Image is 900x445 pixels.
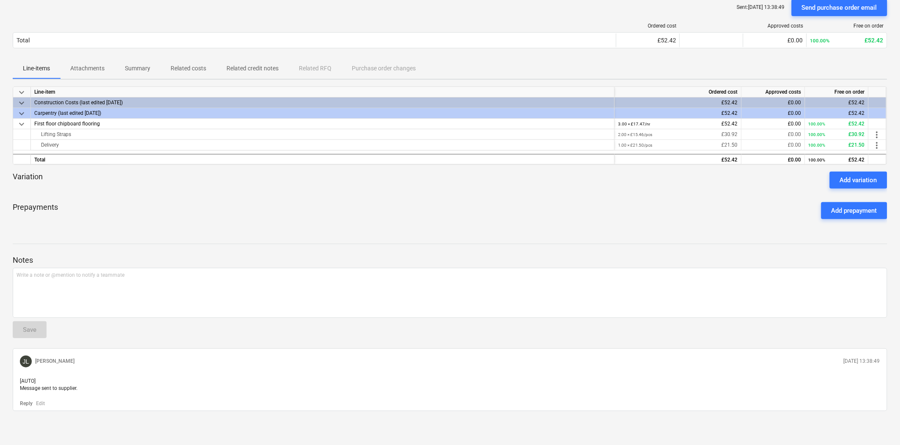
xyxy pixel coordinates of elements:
div: £52.42 [618,119,738,129]
div: £52.42 [618,97,738,108]
p: Sent : [DATE] 13:38:49 [737,4,785,11]
small: 100.00% [809,158,825,162]
div: Free on order [805,87,869,97]
div: £0.00 [745,129,801,140]
div: Lifting Straps [34,129,611,139]
div: £52.42 [809,97,865,108]
div: £52.42 [810,37,883,44]
small: 3.00 × £17.47 / nr [618,122,650,126]
div: £21.50 [809,140,865,150]
span: JL [23,358,29,365]
p: Related credit notes [226,64,279,73]
small: 100.00% [809,143,825,147]
p: Notes [13,255,887,265]
div: Approved costs [747,23,803,29]
div: Total [31,154,615,164]
div: £0.00 [745,97,801,108]
p: Line-items [23,64,50,73]
span: keyboard_arrow_down [17,87,27,97]
div: Add variation [840,175,877,186]
small: 100.00% [809,132,825,137]
button: Add variation [830,172,887,189]
div: £52.42 [809,108,865,119]
div: £52.42 [809,119,865,129]
p: [DATE] 13:38:49 [844,358,880,365]
span: keyboard_arrow_down [17,108,27,119]
div: Delivery [34,140,611,150]
span: [AUTO] Message sent to supplier. [20,378,77,391]
div: Add prepayment [831,205,877,216]
div: £0.00 [745,119,801,129]
button: Add prepayment [821,202,887,219]
span: keyboard_arrow_down [17,98,27,108]
p: Variation [13,172,43,189]
span: keyboard_arrow_down [17,119,27,129]
small: 2.00 × £15.46 / pcs [618,132,652,137]
p: Attachments [70,64,105,73]
div: £0.00 [745,155,801,165]
div: £30.92 [618,129,738,140]
small: 1.00 × £21.50 / pcs [618,143,652,147]
div: £52.42 [809,155,865,165]
div: £52.42 [618,108,738,119]
div: Line-item [31,87,615,97]
div: £52.42 [620,37,676,44]
button: Reply [20,400,33,407]
p: [PERSON_NAME] [35,358,75,365]
small: 100.00% [809,122,825,126]
div: £0.00 [745,108,801,119]
div: £30.92 [809,129,865,140]
span: more_vert [872,130,882,140]
div: Total [17,37,30,44]
div: Construction Costs (last edited 17 Jan 2025) [34,97,611,108]
div: Send purchase order email [802,2,877,13]
div: £0.00 [745,140,801,150]
div: Jamie Leech [20,356,32,367]
small: 100.00% [810,38,830,44]
div: £0.00 [747,37,803,44]
span: First floor chipboard flooring [34,121,100,127]
div: Ordered cost [620,23,676,29]
p: Prepayments [13,202,58,219]
div: £21.50 [618,140,738,150]
div: £52.42 [618,155,738,165]
p: Related costs [171,64,206,73]
div: Carpentry (last edited 24 Oct 2024) [34,108,611,118]
div: Approved costs [742,87,805,97]
div: Free on order [810,23,884,29]
div: Ordered cost [615,87,742,97]
button: Edit [36,400,45,407]
span: more_vert [872,140,882,150]
p: Summary [125,64,150,73]
iframe: Chat Widget [858,404,900,445]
